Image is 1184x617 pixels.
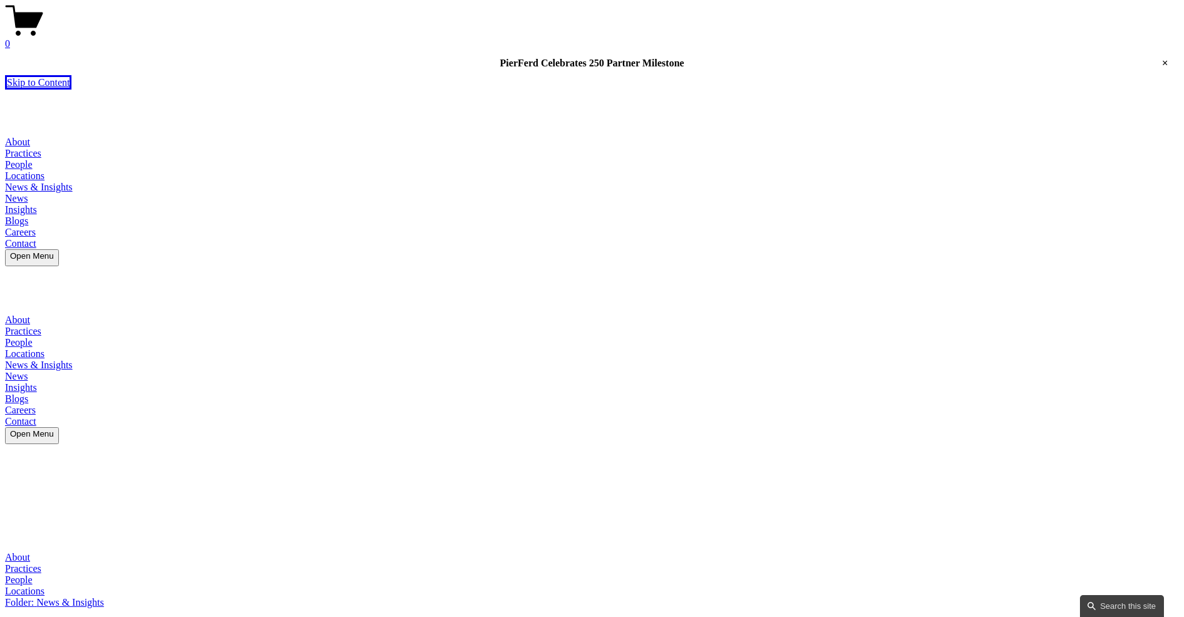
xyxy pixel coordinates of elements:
[5,159,33,170] a: People
[5,238,36,249] a: Contact
[5,215,28,226] a: Blogs
[10,429,54,438] span: Open Menu
[5,382,37,393] a: Insights
[5,563,1179,574] a: Practices
[5,38,10,49] span: 0
[5,360,73,370] a: folder dropdown
[1151,49,1179,77] span: Close Announcement
[5,314,30,325] a: About
[5,326,41,336] a: Practices
[36,597,104,608] span: News & Insights
[5,182,73,192] a: folder dropdown
[5,348,45,359] a: Locations
[5,182,73,192] span: News & Insights
[5,75,71,90] a: Skip to Content
[5,193,28,204] a: News
[5,597,34,608] span: Folder:
[5,405,36,415] a: Careers
[5,148,41,158] a: Practices
[5,249,59,266] button: Open Menu
[5,170,45,181] a: Locations
[10,251,54,261] span: Open Menu
[5,337,33,348] a: People
[5,227,36,237] a: Careers
[5,137,30,147] a: About
[1080,595,1164,617] a: Search this site
[5,360,73,370] span: News & Insights
[5,393,28,404] a: Blogs
[5,574,1179,586] a: People
[5,552,1179,563] a: About
[5,416,36,427] a: Contact
[5,371,28,381] a: News
[5,27,1179,49] a: 0
[5,204,37,215] a: Insights
[5,586,1179,597] a: Locations
[5,427,59,444] button: Open Menu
